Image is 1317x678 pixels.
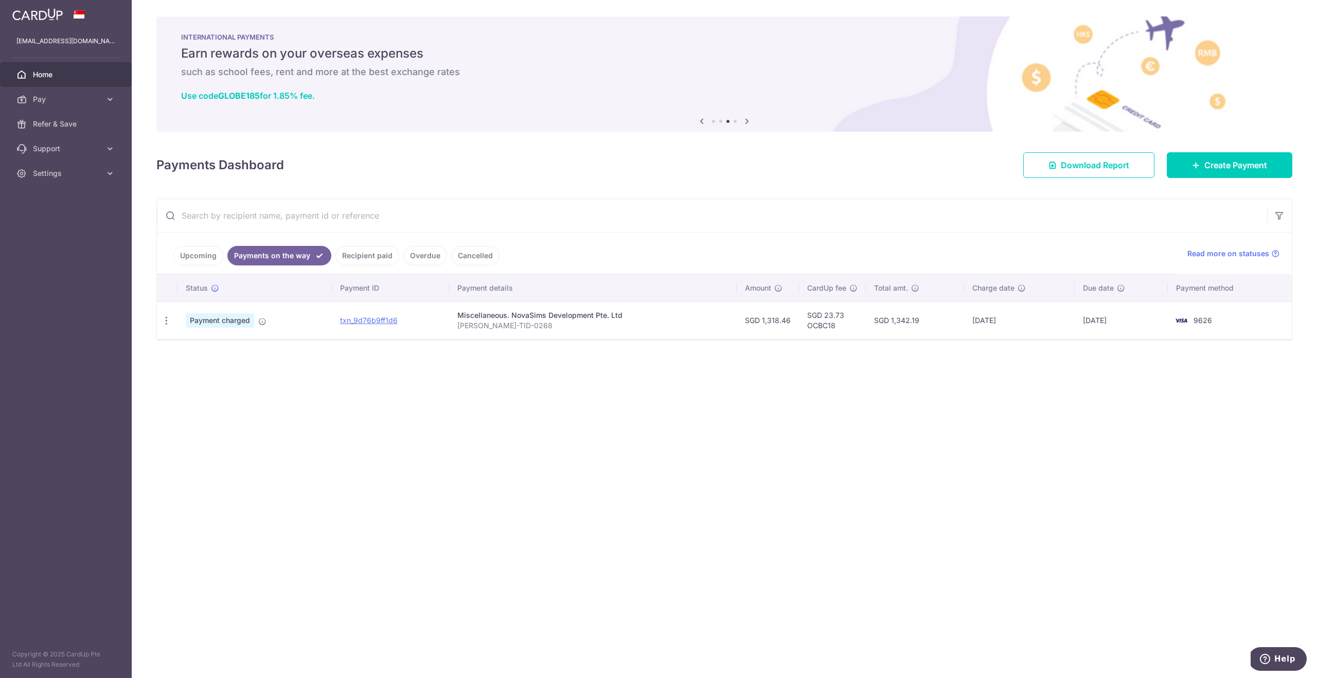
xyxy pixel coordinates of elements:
h4: Payments Dashboard [156,156,284,174]
span: Amount [745,283,771,293]
th: Payment method [1168,275,1292,301]
span: Settings [33,168,101,179]
b: GLOBE185 [218,91,260,101]
th: Payment details [449,275,737,301]
a: Read more on statuses [1187,248,1279,259]
td: SGD 1,318.46 [737,301,799,339]
input: Search by recipient name, payment id or reference [157,199,1267,232]
img: International Payment Banner [156,16,1292,132]
span: Payment charged [186,313,254,328]
td: [DATE] [1075,301,1168,339]
span: Read more on statuses [1187,248,1269,259]
a: Download Report [1023,152,1154,178]
span: Home [33,69,101,80]
span: Due date [1083,283,1114,293]
span: Create Payment [1204,159,1267,171]
a: Recipient paid [335,246,399,265]
td: SGD 23.73 OCBC18 [799,301,866,339]
img: Bank Card [1171,314,1191,327]
a: Upcoming [173,246,223,265]
span: Support [33,144,101,154]
p: [EMAIL_ADDRESS][DOMAIN_NAME] [16,36,115,46]
img: CardUp [12,8,63,21]
a: Create Payment [1167,152,1292,178]
span: 9626 [1194,316,1212,325]
th: Payment ID [332,275,449,301]
a: txn_9d76b9ff1d6 [340,316,398,325]
h5: Earn rewards on your overseas expenses [181,45,1268,62]
div: Miscellaneous. NovaSims Development Pte. Ltd [457,310,729,320]
a: Payments on the way [227,246,331,265]
span: Download Report [1061,159,1129,171]
h6: such as school fees, rent and more at the best exchange rates [181,66,1268,78]
td: [DATE] [964,301,1075,339]
span: Refer & Save [33,119,101,129]
p: INTERNATIONAL PAYMENTS [181,33,1268,41]
a: Cancelled [451,246,500,265]
p: [PERSON_NAME]-TID-0268 [457,320,729,331]
iframe: Opens a widget where you can find more information [1251,647,1307,673]
span: Charge date [972,283,1015,293]
span: Pay [33,94,101,104]
td: SGD 1,342.19 [866,301,964,339]
span: Total amt. [874,283,908,293]
span: Status [186,283,208,293]
span: CardUp fee [807,283,846,293]
a: Use codeGLOBE185for 1.85% fee. [181,91,315,101]
a: Overdue [403,246,447,265]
